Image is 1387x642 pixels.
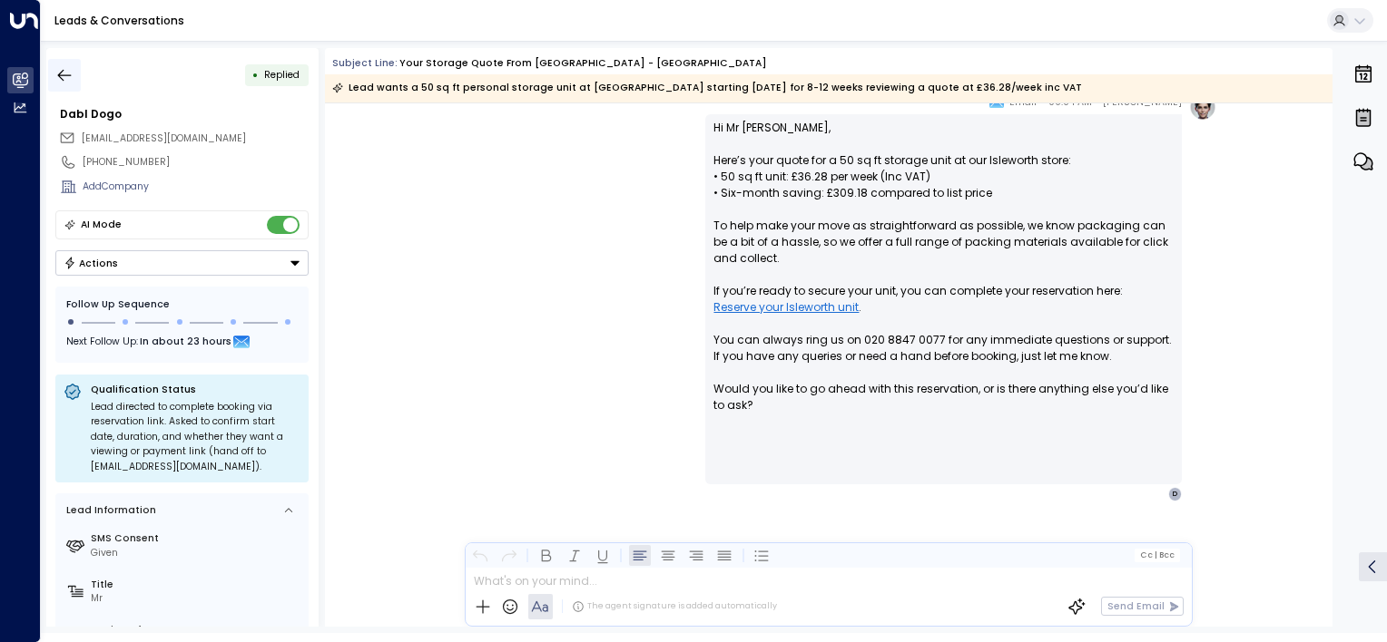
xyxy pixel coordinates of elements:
[83,180,309,194] div: AddCompany
[264,68,300,82] span: Replied
[91,591,303,606] div: Mr
[713,120,1174,430] p: Hi Mr [PERSON_NAME], Here’s your quote for a 50 sq ft storage unit at our Isleworth store: • 50 s...
[83,155,309,170] div: [PHONE_NUMBER]
[54,13,184,28] a: Leads & Conversations
[62,503,156,518] div: Lead Information
[81,216,122,234] div: AI Mode
[713,299,859,316] a: Reserve your Isleworth unit
[1140,550,1175,559] span: Cc Bcc
[332,79,1082,97] div: Lead wants a 50 sq ft personal storage unit at [GEOGRAPHIC_DATA] starting [DATE] for 8-12 weeks r...
[55,250,309,276] button: Actions
[66,333,298,353] div: Next Follow Up:
[1135,549,1180,561] button: Cc|Bcc
[64,257,119,269] div: Actions
[91,546,303,560] div: Given
[497,544,519,566] button: Redo
[1154,550,1156,559] span: |
[82,131,246,145] span: [EMAIL_ADDRESS][DOMAIN_NAME]
[1168,487,1183,501] div: D
[91,578,303,592] label: Title
[1189,93,1216,121] img: profile-logo.png
[572,600,777,613] div: The agent signature is added automatically
[66,297,298,312] div: Follow Up Sequence
[91,623,303,637] label: Region of Interest
[399,56,767,71] div: Your storage quote from [GEOGRAPHIC_DATA] - [GEOGRAPHIC_DATA]
[91,531,303,546] label: SMS Consent
[55,250,309,276] div: Button group with a nested menu
[332,56,398,70] span: Subject Line:
[60,106,309,122] div: Dabl Dogo
[82,131,246,146] span: dabaal1@yahoo.com
[469,544,491,566] button: Undo
[91,400,300,475] div: Lead directed to complete booking via reservation link. Asked to confirm start date, duration, an...
[252,63,259,87] div: •
[91,383,300,396] p: Qualification Status
[140,333,231,353] span: In about 23 hours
